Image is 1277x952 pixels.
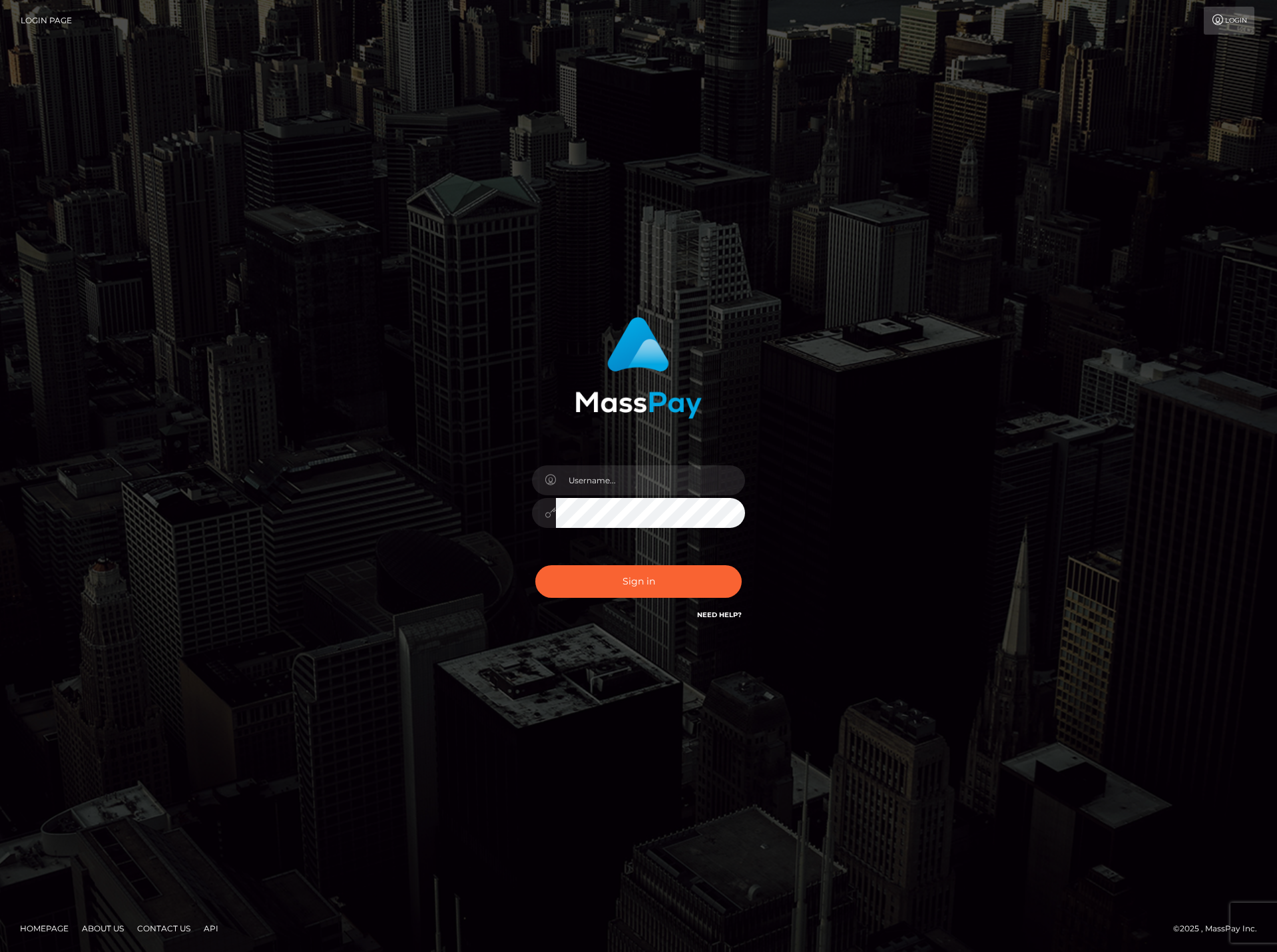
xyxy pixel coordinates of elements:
a: Login Page [21,7,72,35]
img: MassPay Login [575,317,702,419]
a: Contact Us [132,918,196,939]
a: Homepage [15,918,74,939]
a: Need Help? [697,610,742,619]
a: API [198,918,224,939]
a: About Us [77,918,129,939]
a: Login [1204,7,1254,35]
button: Sign in [535,565,742,598]
div: © 2025 , MassPay Inc. [1173,921,1267,936]
input: Username... [556,465,745,495]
